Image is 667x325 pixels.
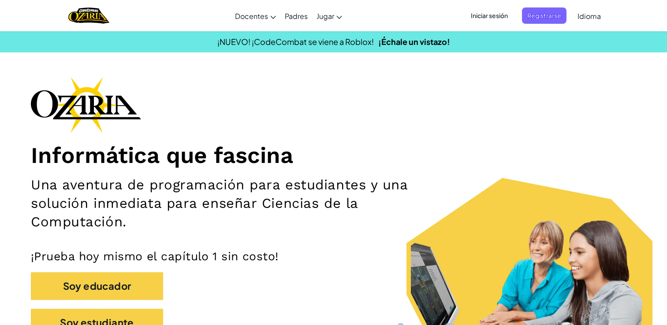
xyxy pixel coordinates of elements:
[280,4,312,28] a: Padres
[68,7,109,25] a: Ozaria by CodeCombat logo
[31,142,636,169] h1: Informática que fascina
[68,7,109,25] img: Home
[231,4,280,28] a: Docentes
[578,11,601,21] span: Idioma
[31,77,141,133] img: Ozaria branding logo
[31,272,163,300] button: Soy educador
[573,4,605,28] a: Idioma
[317,11,334,21] span: Jugar
[466,7,513,24] button: Iniciar sesión
[522,7,566,24] button: Registrarse
[378,37,450,47] a: ¡Échale un vistazo!
[217,37,374,47] span: ¡NUEVO! ¡CodeCombat se viene a Roblox!
[31,249,636,263] p: ¡Prueba hoy mismo el capítulo 1 sin costo!
[312,4,347,28] a: Jugar
[235,11,268,21] span: Docentes
[31,176,436,231] h2: Una aventura de programación para estudiantes y una solución inmediata para enseñar Ciencias de l...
